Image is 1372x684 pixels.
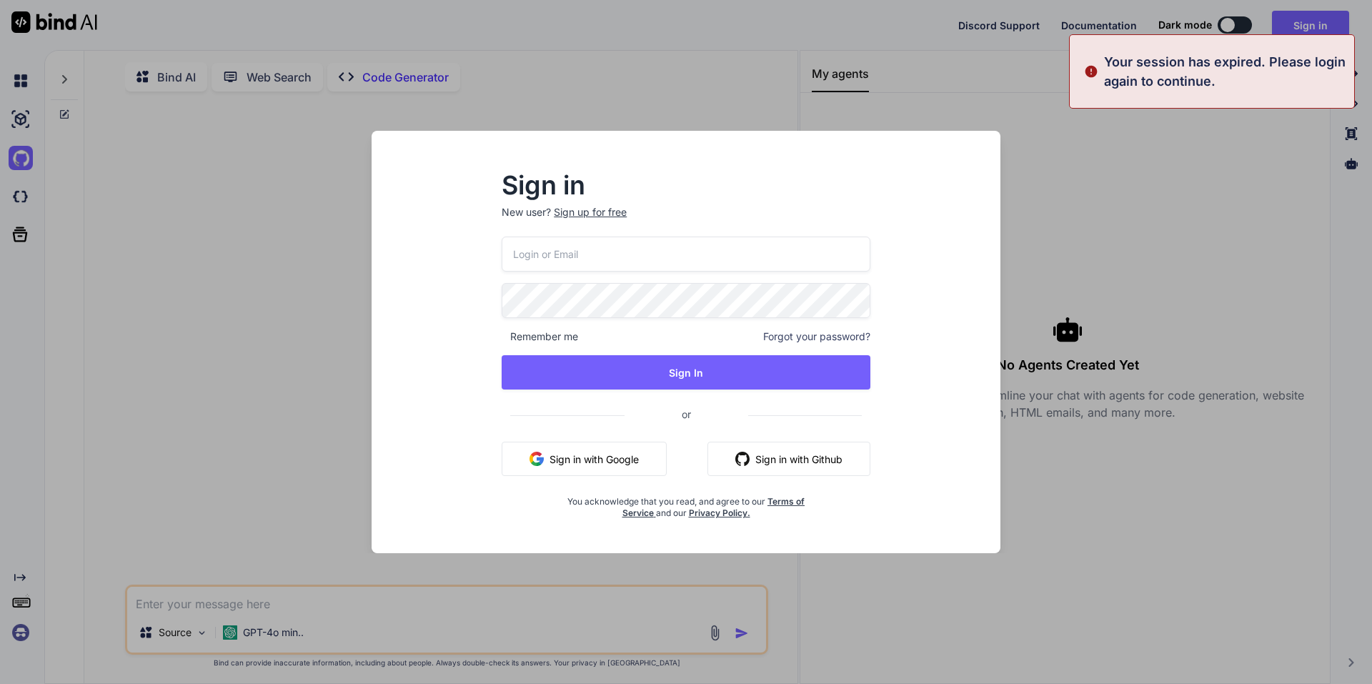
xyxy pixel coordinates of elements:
[707,442,870,476] button: Sign in with Github
[1084,52,1098,91] img: alert
[502,442,667,476] button: Sign in with Google
[530,452,544,466] img: google
[689,507,750,518] a: Privacy Policy.
[554,205,627,219] div: Sign up for free
[502,174,870,197] h2: Sign in
[502,329,578,344] span: Remember me
[625,397,748,432] span: or
[763,329,870,344] span: Forgot your password?
[502,205,870,237] p: New user?
[502,355,870,390] button: Sign In
[502,237,870,272] input: Login or Email
[1104,52,1346,91] p: Your session has expired. Please login again to continue.
[622,496,805,518] a: Terms of Service
[735,452,750,466] img: github
[563,487,809,519] div: You acknowledge that you read, and agree to our and our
